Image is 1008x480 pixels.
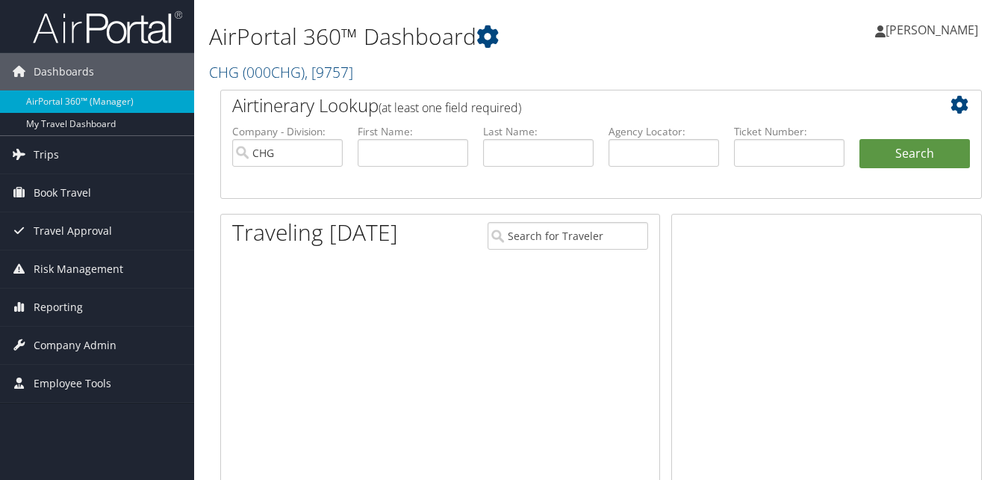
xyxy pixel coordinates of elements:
[875,7,993,52] a: [PERSON_NAME]
[609,124,719,139] label: Agency Locator:
[859,139,970,169] button: Search
[886,22,978,38] span: [PERSON_NAME]
[34,289,83,326] span: Reporting
[209,21,732,52] h1: AirPortal 360™ Dashboard
[34,327,116,364] span: Company Admin
[379,99,521,116] span: (at least one field required)
[33,10,182,45] img: airportal-logo.png
[232,93,906,118] h2: Airtinerary Lookup
[734,124,844,139] label: Ticket Number:
[34,53,94,90] span: Dashboards
[305,62,353,82] span: , [ 9757 ]
[209,62,353,82] a: CHG
[34,250,123,288] span: Risk Management
[483,124,594,139] label: Last Name:
[488,222,647,250] input: Search for Traveler
[232,217,398,248] h1: Traveling [DATE]
[34,212,112,250] span: Travel Approval
[34,365,111,402] span: Employee Tools
[358,124,468,139] label: First Name:
[243,62,305,82] span: ( 000CHG )
[232,124,343,139] label: Company - Division:
[34,174,91,212] span: Book Travel
[34,136,59,173] span: Trips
